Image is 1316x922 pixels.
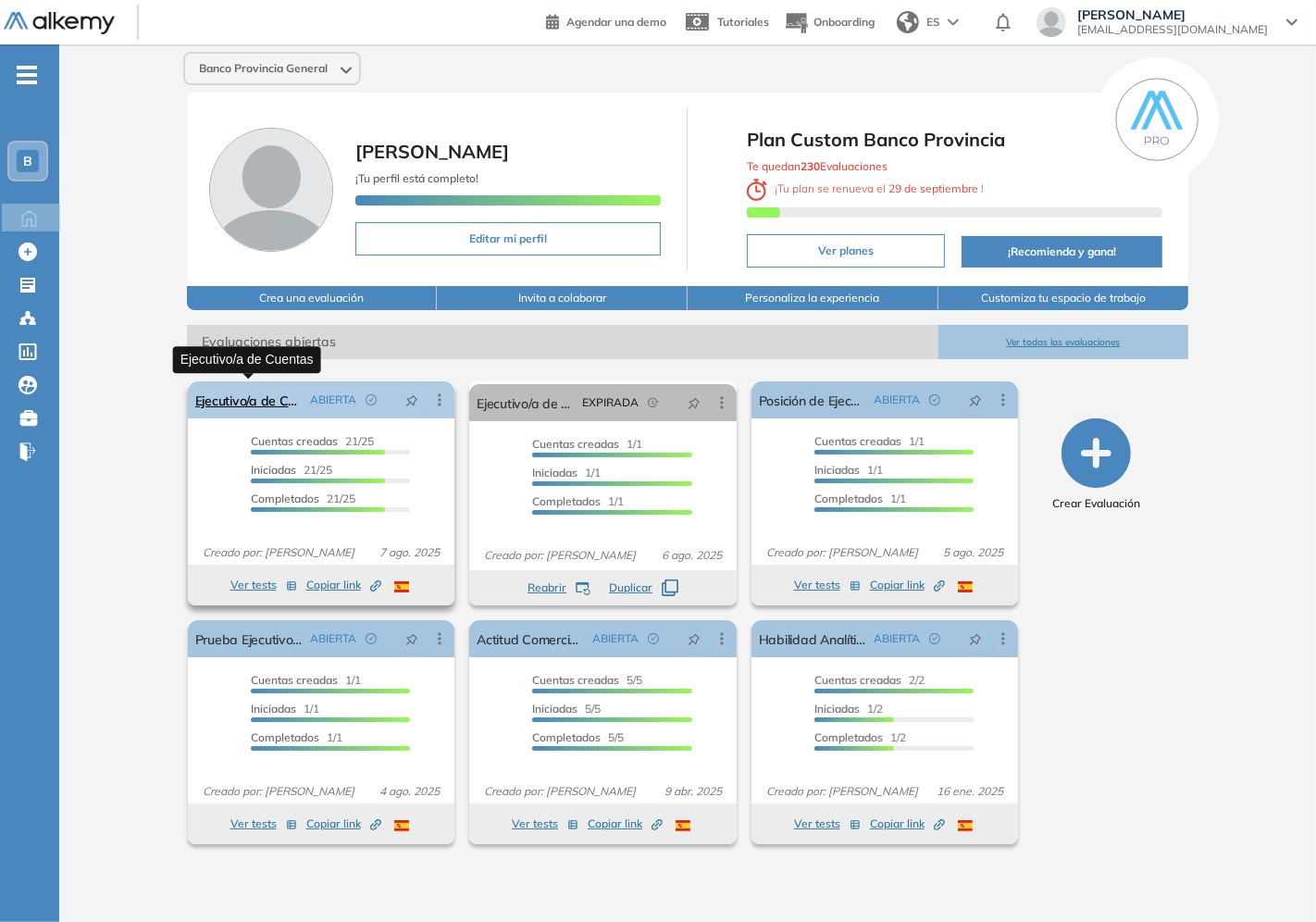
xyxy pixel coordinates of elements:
button: Copiar link [588,813,663,835]
span: check-circle [929,394,940,405]
span: ABIERTA [310,630,356,647]
span: check-circle [648,633,659,644]
span: 1/1 [251,673,361,687]
button: pushpin [674,624,714,654]
span: [PERSON_NAME] [1077,7,1268,22]
span: Creado por: [PERSON_NAME] [195,544,362,561]
span: Creado por: [PERSON_NAME] [477,547,643,564]
span: Completados [532,730,601,744]
span: Agendar una demo [566,15,666,29]
span: Tutoriales [717,15,769,29]
span: Cuentas creadas [251,673,338,687]
button: Editar mi perfil [355,222,662,255]
span: Iniciadas [814,702,860,716]
span: pushpin [969,392,982,407]
span: Copiar link [306,577,381,593]
img: Logo [4,12,115,35]
button: Personaliza la experiencia [688,286,938,310]
span: 1/1 [814,463,883,477]
span: Completados [251,730,319,744]
span: pushpin [405,392,418,407]
button: Reabrir [528,579,590,596]
span: 16 ene. 2025 [929,783,1011,800]
button: Ver tests [794,813,861,835]
span: check-circle [929,633,940,644]
button: Onboarding [784,3,875,43]
span: 1/1 [814,492,906,505]
span: Creado por: [PERSON_NAME] [759,544,925,561]
b: 230 [801,159,820,173]
span: Iniciadas [251,463,296,477]
span: Creado por: [PERSON_NAME] [759,783,925,800]
span: ABIERTA [874,630,920,647]
span: Crear Evaluación [1052,495,1140,512]
span: ¡Tu perfil está completo! [355,171,478,185]
button: Ver tests [794,574,861,596]
span: 21/25 [251,492,355,505]
span: 1/1 [814,434,925,448]
span: ABIERTA [874,392,920,408]
button: Copiar link [870,574,945,596]
span: Plan Custom Banco Provincia [747,126,1162,154]
span: 4 ago. 2025 [372,783,447,800]
a: Habilidad Analítica [759,620,867,657]
button: Ver tests [230,813,297,835]
button: pushpin [674,388,714,417]
span: Copiar link [870,816,945,832]
span: field-time [648,397,659,408]
span: 21/25 [251,434,374,448]
span: Onboarding [813,15,875,29]
span: Creado por: [PERSON_NAME] [477,783,643,800]
button: Copiar link [870,813,945,835]
span: Completados [814,492,883,505]
span: Iniciadas [532,466,577,480]
span: 1/1 [532,466,601,480]
span: 6 ago. 2025 [654,547,729,564]
span: ABIERTA [310,392,356,408]
span: ABIERTA [592,630,639,647]
span: 1/2 [814,702,883,716]
span: Completados [814,730,883,744]
span: Banco Provincia General [200,61,329,76]
span: 1/1 [532,437,642,451]
span: 5/5 [532,673,642,687]
span: Reabrir [528,579,566,596]
button: pushpin [955,385,996,415]
span: Cuentas creadas [814,673,901,687]
span: pushpin [688,631,701,646]
span: ES [926,14,940,31]
div: Ejecutivo/a de Cuentas [173,346,321,373]
span: Iniciadas [251,702,296,716]
span: Duplicar [609,579,652,596]
span: 5/5 [532,702,601,716]
button: Ver tests [512,813,578,835]
span: 1/1 [532,494,624,508]
span: Creado por: [PERSON_NAME] [195,783,362,800]
img: arrow [948,19,959,26]
button: Duplicar [609,579,678,596]
span: Copiar link [870,577,945,593]
span: EXPIRADA [582,394,639,411]
b: 29 de septiembre [886,181,981,195]
span: ¡ Tu plan se renueva el ! [747,181,984,195]
a: Agendar una demo [546,9,666,31]
span: Cuentas creadas [532,673,619,687]
span: 2/2 [814,673,925,687]
a: Actitud Comercializadora V2 [477,620,585,657]
img: clock-svg [747,179,767,201]
button: Crea una evaluación [187,286,438,310]
span: Cuentas creadas [251,434,338,448]
img: ESP [394,820,409,831]
span: 1/2 [814,730,906,744]
span: Completados [532,494,601,508]
button: Invita a colaborar [437,286,688,310]
span: Completados [251,492,319,505]
button: pushpin [391,385,432,415]
span: 1/1 [251,702,319,716]
span: Iniciadas [814,463,860,477]
span: [EMAIL_ADDRESS][DOMAIN_NAME] [1077,22,1268,37]
button: pushpin [391,624,432,654]
img: ESP [676,820,690,831]
img: world [897,11,919,33]
span: Cuentas creadas [532,437,619,451]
